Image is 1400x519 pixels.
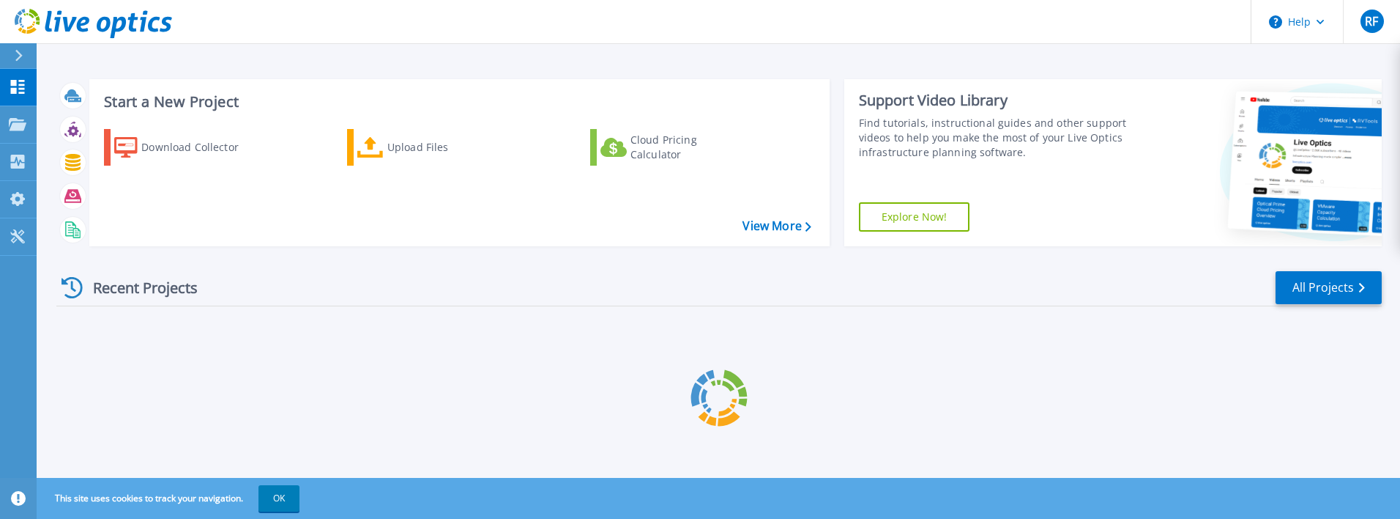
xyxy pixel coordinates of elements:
a: Download Collector [104,129,267,166]
a: Cloud Pricing Calculator [590,129,753,166]
div: Find tutorials, instructional guides and other support videos to help you make the most of your L... [859,116,1133,160]
button: OK [258,485,299,512]
div: Recent Projects [56,270,217,306]
h3: Start a New Project [104,94,811,110]
div: Cloud Pricing Calculator [630,133,748,162]
div: Upload Files [387,133,504,162]
a: View More [742,219,811,233]
a: Explore Now! [859,202,970,232]
div: Support Video Library [859,91,1133,110]
a: All Projects [1276,271,1382,304]
div: Download Collector [141,133,258,162]
a: Upload Files [347,129,510,166]
span: RF [1365,15,1378,27]
span: This site uses cookies to track your navigation. [40,485,299,512]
